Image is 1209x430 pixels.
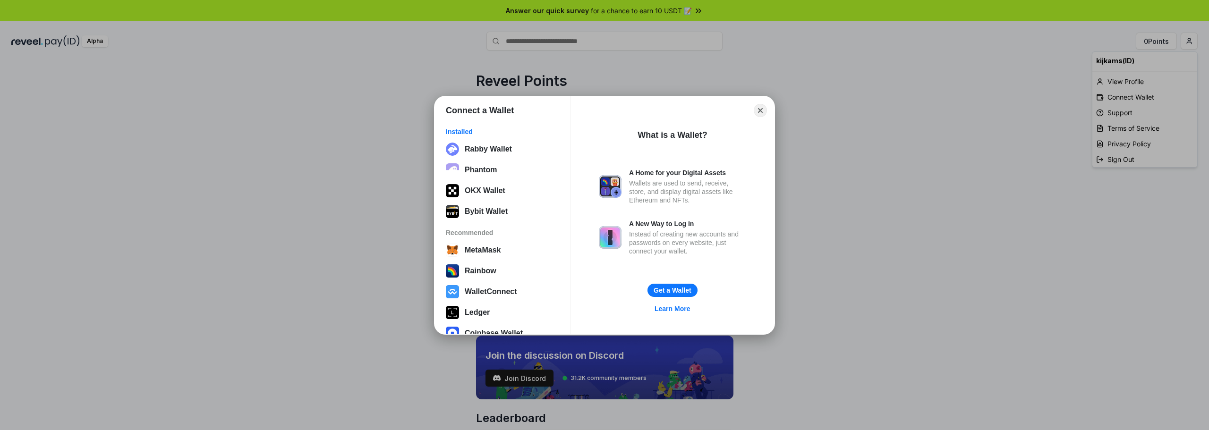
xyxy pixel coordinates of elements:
[443,202,562,221] button: Bybit Wallet
[446,285,459,298] img: svg+xml,%3Csvg%20width%3D%2228%22%20height%3D%2228%22%20viewBox%3D%220%200%2028%2028%22%20fill%3D...
[654,286,691,295] div: Get a Wallet
[649,303,696,315] a: Learn More
[443,282,562,301] button: WalletConnect
[446,264,459,278] img: svg+xml,%3Csvg%20width%3D%22120%22%20height%3D%22120%22%20viewBox%3D%220%200%20120%20120%22%20fil...
[655,304,690,313] div: Learn More
[446,327,459,340] img: svg+xml,%3Csvg%20width%3D%2228%22%20height%3D%2228%22%20viewBox%3D%220%200%2028%2028%22%20fill%3D...
[443,261,562,280] button: Rainbow
[443,303,562,322] button: Ledger
[465,329,523,337] div: Coinbase Wallet
[465,287,517,296] div: WalletConnect
[465,145,512,153] div: Rabby Wallet
[443,160,562,179] button: Phantom
[446,105,514,116] h1: Connect a Wallet
[647,284,698,297] button: Get a Wallet
[443,241,562,260] button: MetaMask
[446,127,559,136] div: Installed
[446,306,459,319] img: svg+xml,%3Csvg%20xmlns%3D%22http%3A%2F%2Fwww.w3.org%2F2000%2Fsvg%22%20width%3D%2228%22%20height%3...
[629,169,746,177] div: A Home for your Digital Assets
[754,104,767,117] button: Close
[465,186,505,195] div: OKX Wallet
[465,246,501,254] div: MetaMask
[599,175,622,198] img: svg+xml,%3Csvg%20xmlns%3D%22http%3A%2F%2Fwww.w3.org%2F2000%2Fsvg%22%20fill%3D%22none%22%20viewBox...
[465,207,508,216] div: Bybit Wallet
[629,230,746,255] div: Instead of creating new accounts and passwords on every website, just connect your wallet.
[629,219,746,228] div: A New Way to Log In
[599,226,622,249] img: svg+xml,%3Csvg%20xmlns%3D%22http%3A%2F%2Fwww.w3.org%2F2000%2Fsvg%22%20fill%3D%22none%22%20viewBox...
[465,166,497,174] div: Phantom
[446,205,459,218] img: svg+xml;base64,PHN2ZyB3aWR0aD0iODgiIGhlaWdodD0iODgiIHZpZXdCb3g9IjAgMCA4OCA4OCIgZmlsbD0ibm9uZSIgeG...
[446,244,459,257] img: svg+xml,%3Csvg%20width%3D%2228%22%20height%3D%2228%22%20viewBox%3D%220%200%2028%2028%22%20fill%3D...
[446,184,459,197] img: 5VZ71FV6L7PA3gg3tXrdQ+DgLhC+75Wq3no69P3MC0NFQpx2lL04Ql9gHK1bRDjsSBIvScBnDTk1WrlGIZBorIDEYJj+rhdgn...
[465,308,490,317] div: Ledger
[443,140,562,159] button: Rabby Wallet
[443,324,562,343] button: Coinbase Wallet
[443,181,562,200] button: OKX Wallet
[446,143,459,156] img: svg+xml;base64,PHN2ZyB3aWR0aD0iMzIiIGhlaWdodD0iMzIiIHZpZXdCb3g9IjAgMCAzMiAzMiIgZmlsbD0ibm9uZSIgeG...
[465,267,496,275] div: Rainbow
[446,163,459,177] img: epq2vO3P5aLWl15yRS7Q49p1fHTx2Sgh99jU3kfXv7cnPATIVQHAx5oQs66JWv3SWEjHOsb3kKgmE5WNBxBId7C8gm8wEgOvz...
[629,179,746,204] div: Wallets are used to send, receive, store, and display digital assets like Ethereum and NFTs.
[638,129,707,141] div: What is a Wallet?
[446,228,559,237] div: Recommended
